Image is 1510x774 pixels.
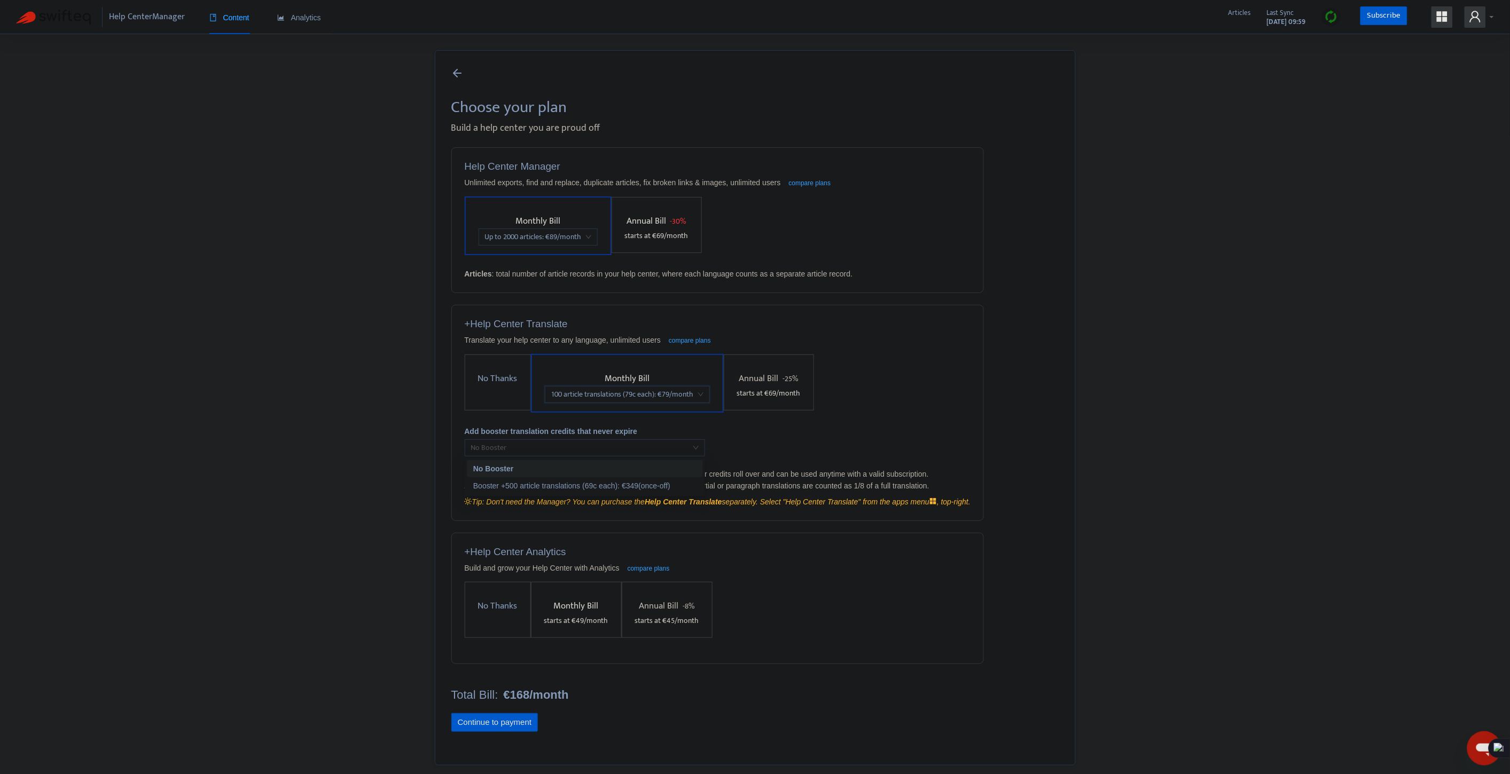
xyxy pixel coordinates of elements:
[639,598,679,613] span: Annual Bill
[1267,7,1294,19] span: Last Sync
[1360,6,1407,26] a: Subscribe
[277,14,285,21] span: area-chart
[465,270,492,278] strong: Articles
[465,268,971,280] div: : total number of article records in your help center, where each language counts as a separate a...
[465,480,971,492] div: Article Translation = translation of an entire article into one language. Partial or paragraph tr...
[783,373,798,385] span: - 25%
[670,215,686,227] span: - 30%
[1229,7,1251,19] span: Articles
[473,480,697,492] div: Booster +500 article translations (69c each) : € 349 (once-off)
[451,121,1059,136] div: Build a help center you are proud off
[1469,10,1482,23] span: user
[789,179,831,187] a: compare plans
[929,497,937,505] span: appstore
[109,7,185,27] span: Help Center Manager
[625,230,689,242] span: starts at € 69 /month
[473,463,697,475] div: No Booster
[669,337,711,344] a: compare plans
[465,161,971,173] h5: Help Center Manager
[504,688,569,702] b: €168/month
[605,371,650,386] span: Monthly Bill
[465,562,971,574] div: Build and grow your Help Center with Analytics
[209,14,217,21] span: book
[1436,10,1449,23] span: appstore
[471,440,699,456] span: No Booster
[451,688,984,702] h4: Total Bill:
[465,318,971,330] h5: + Help Center Translate
[451,713,538,732] button: Continue to payment
[627,214,666,228] span: Annual Bill
[451,98,1059,117] h2: Choose your plan
[467,460,703,477] div: No Booster
[1467,731,1501,765] iframe: Button to launch messaging window
[465,334,971,346] div: Translate your help center to any language, unlimited users
[737,387,801,399] span: starts at € 69 /month
[16,10,91,25] img: Swifteq
[554,598,599,613] span: Monthly Bill
[465,177,971,188] div: Unlimited exports, find and replace, duplicate articles, fix broken links & images, unlimited users
[277,13,321,22] span: Analytics
[739,371,779,386] span: Annual Bill
[628,565,670,572] a: compare plans
[465,546,971,558] h5: + Help Center Analytics
[465,496,971,508] div: Tip: Don't need the Manager? You can purchase the separately. Select "Help Center Translate" from...
[683,600,694,612] span: - 8%
[645,497,722,506] strong: Help Center Translate
[1267,16,1306,28] strong: [DATE] 09:59
[635,614,699,627] span: starts at € 45 /month
[465,468,971,480] div: Subscription allowance of article translations resets every month. Booster credits roll over and ...
[515,214,560,228] span: Monthly Bill
[544,614,608,627] span: starts at € 49 /month
[485,229,591,245] span: Up to 2000 articles : € 89 /month
[551,386,703,402] span: 100 article translations (79c each) : € 79 /month
[1325,10,1338,23] img: sync.dc5367851b00ba804db3.png
[474,599,522,613] span: No Thanks
[465,425,971,437] div: Add booster translation credits that never expire
[474,372,522,386] span: No Thanks
[209,13,249,22] span: Content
